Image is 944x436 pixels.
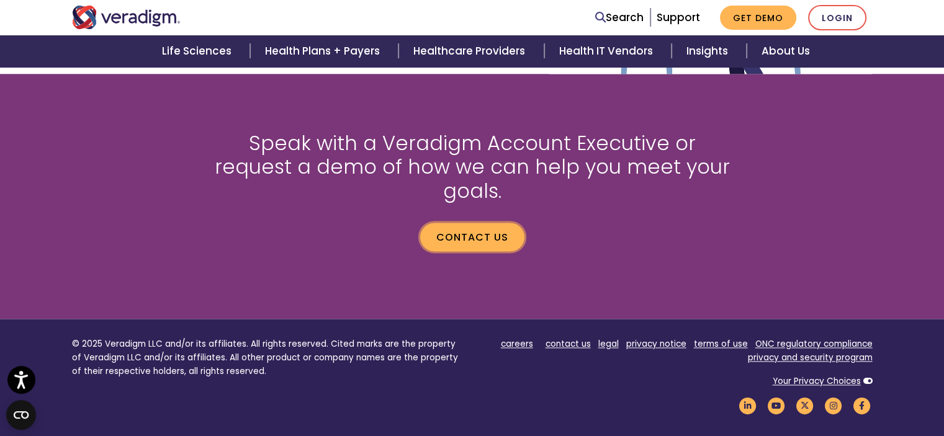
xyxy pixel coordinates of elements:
a: Veradigm YouTube Link [766,400,787,412]
a: Support [657,10,700,25]
a: About Us [747,35,825,67]
a: Your Privacy Choices [773,375,861,387]
a: Veradigm Twitter Link [794,400,816,412]
a: Veradigm Facebook Link [852,400,873,412]
a: contact us [546,338,591,350]
a: careers [501,338,533,350]
a: privacy notice [626,338,686,350]
a: privacy and security program [748,352,873,363]
img: Veradigm logo [72,6,181,29]
a: legal [598,338,619,350]
a: Login [808,5,866,30]
a: Health Plans + Payers [250,35,398,67]
a: Veradigm Instagram Link [823,400,844,412]
a: Contact us [420,223,524,251]
a: ONC regulatory compliance [755,338,873,350]
a: Get Demo [720,6,796,30]
a: Search [595,9,644,26]
a: Insights [672,35,747,67]
p: © 2025 Veradigm LLC and/or its affiliates. All rights reserved. Cited marks are the property of V... [72,337,463,378]
a: Healthcare Providers [398,35,544,67]
a: Veradigm LinkedIn Link [737,400,758,412]
a: terms of use [694,338,748,350]
a: Health IT Vendors [544,35,672,67]
a: Life Sciences [147,35,250,67]
button: Open CMP widget [6,400,36,430]
h2: Speak with a Veradigm Account Executive or request a demo of how we can help you meet your goals. [209,131,736,203]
